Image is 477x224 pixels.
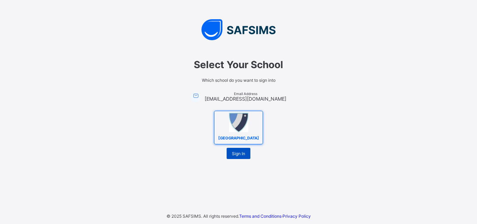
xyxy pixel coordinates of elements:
img: SAFSIMS Logo [134,19,343,40]
span: Sign In [232,151,245,156]
span: Select Your School [141,59,336,71]
a: Privacy Policy [282,214,311,219]
span: [GEOGRAPHIC_DATA] [217,134,261,142]
a: Terms and Conditions [239,214,281,219]
span: · [239,214,311,219]
span: Which school do you want to sign into [141,78,336,83]
span: © 2025 SAFSIMS. All rights reserved. [167,214,239,219]
img: Abuja Capital International College [229,113,248,132]
span: Email Address [205,92,286,96]
span: [EMAIL_ADDRESS][DOMAIN_NAME] [205,96,286,102]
